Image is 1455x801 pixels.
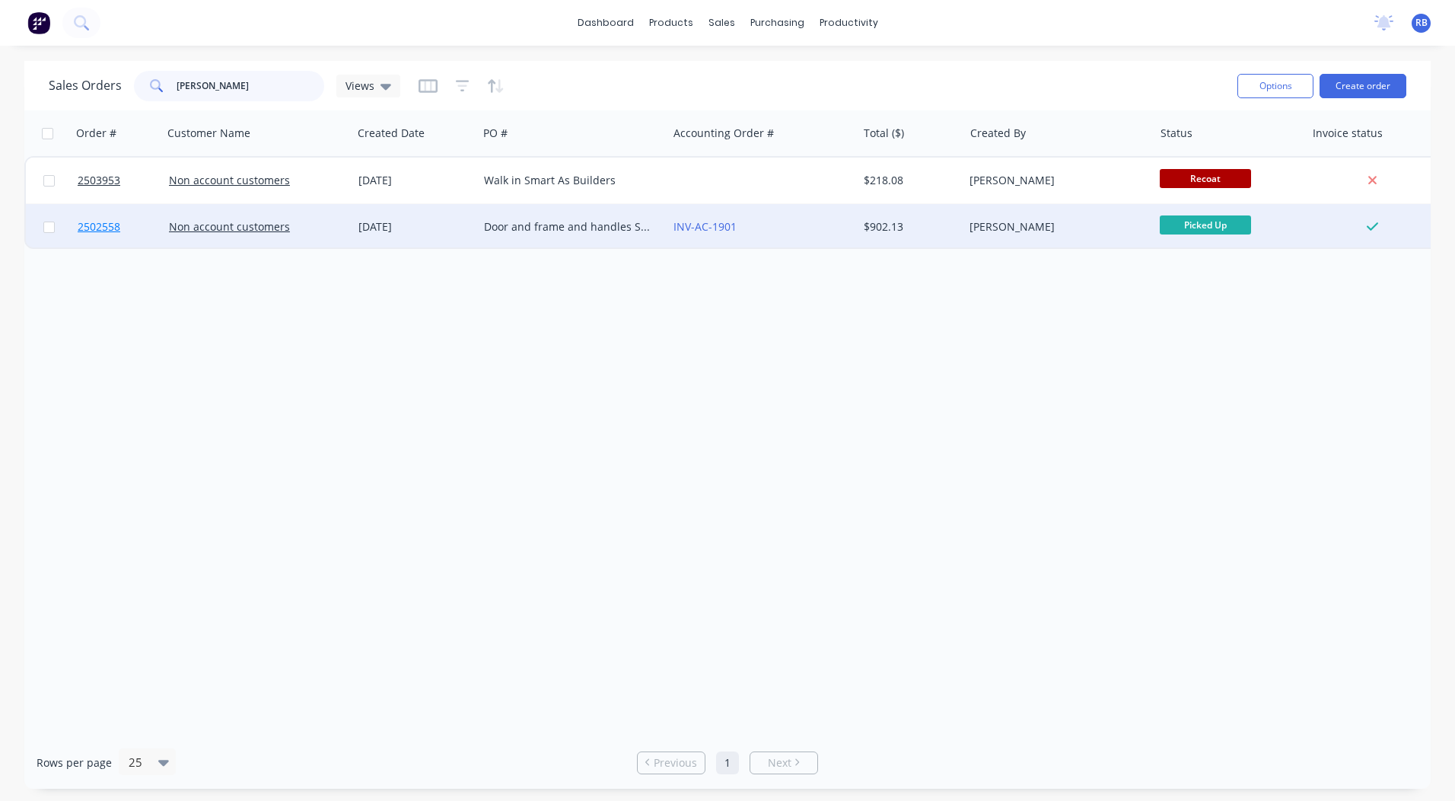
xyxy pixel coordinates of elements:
div: [DATE] [358,219,472,235]
a: Non account customers [169,173,290,187]
a: INV-AC-1901 [673,219,737,234]
div: [DATE] [358,173,472,188]
div: PO # [483,126,508,141]
span: Views [345,78,374,94]
div: Created By [970,126,1026,141]
div: $218.08 [864,173,953,188]
div: Created Date [358,126,425,141]
a: Non account customers [169,219,290,234]
a: Previous page [638,755,705,771]
div: Invoice status [1313,126,1383,141]
span: Next [768,755,791,771]
ul: Pagination [631,752,824,774]
div: Walk in Smart As Builders [484,173,653,188]
a: dashboard [570,11,642,34]
div: sales [701,11,743,34]
a: 2503953 [78,158,169,203]
div: productivity [812,11,886,34]
div: Accounting Order # [673,126,774,141]
button: Options [1237,74,1313,98]
span: 2502558 [78,219,120,235]
img: Factory [27,11,50,34]
a: Next page [750,755,817,771]
div: Customer Name [167,126,250,141]
div: Order # [76,126,116,141]
h1: Sales Orders [49,78,122,93]
button: Create order [1320,74,1406,98]
span: Picked Up [1160,215,1251,235]
span: 2503953 [78,173,120,188]
div: products [642,11,701,34]
span: Recoat [1160,169,1251,188]
div: [PERSON_NAME] [969,219,1138,235]
span: Rows per page [37,755,112,771]
a: Page 1 is your current page [716,752,739,774]
div: [PERSON_NAME] [969,173,1138,188]
div: purchasing [743,11,812,34]
div: Total ($) [864,126,904,141]
span: Previous [654,755,697,771]
input: Search... [177,71,325,101]
span: RB [1415,16,1428,30]
div: Status [1160,126,1192,141]
div: $902.13 [864,219,953,235]
div: Door and frame and handles Structura Black [484,219,653,235]
a: 2502558 [78,204,169,250]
